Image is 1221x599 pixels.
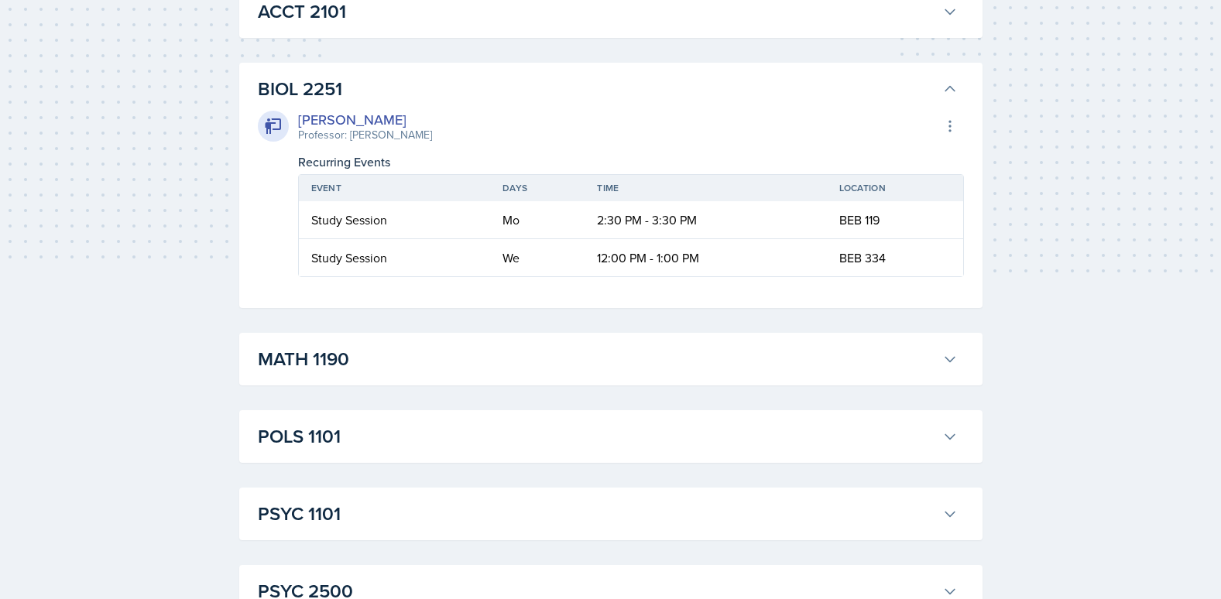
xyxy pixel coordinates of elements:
[490,201,585,239] td: Mo
[298,152,964,171] div: Recurring Events
[299,175,491,201] th: Event
[490,239,585,276] td: We
[298,127,432,143] div: Professor: [PERSON_NAME]
[255,72,961,106] button: BIOL 2251
[490,175,585,201] th: Days
[258,423,936,450] h3: POLS 1101
[258,500,936,528] h3: PSYC 1101
[585,239,826,276] td: 12:00 PM - 1:00 PM
[258,75,936,103] h3: BIOL 2251
[255,342,961,376] button: MATH 1190
[311,211,478,229] div: Study Session
[258,345,936,373] h3: MATH 1190
[585,175,826,201] th: Time
[839,249,886,266] span: BEB 334
[255,419,961,454] button: POLS 1101
[255,497,961,531] button: PSYC 1101
[585,201,826,239] td: 2:30 PM - 3:30 PM
[839,211,880,228] span: BEB 119
[311,248,478,267] div: Study Session
[827,175,963,201] th: Location
[298,109,432,130] div: [PERSON_NAME]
